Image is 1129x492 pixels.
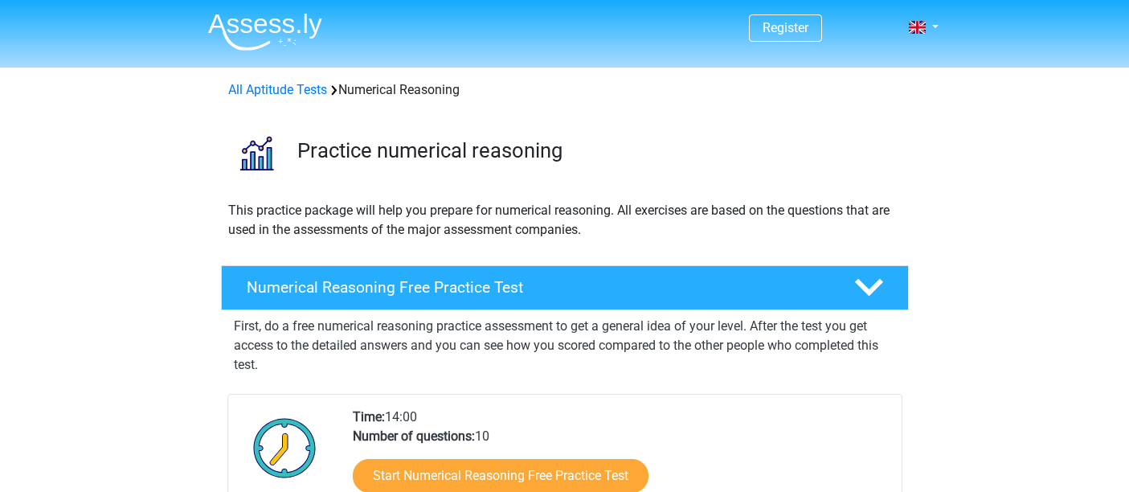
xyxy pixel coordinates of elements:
div: Numerical Reasoning [222,80,908,100]
img: Clock [244,408,325,488]
a: Register [763,20,808,35]
a: All Aptitude Tests [228,82,327,97]
img: Assessly [208,13,322,51]
b: Time: [353,409,385,424]
h3: Practice numerical reasoning [297,138,896,163]
a: Numerical Reasoning Free Practice Test [215,265,915,310]
b: Number of questions: [353,428,475,444]
img: numerical reasoning [222,119,290,187]
h4: Numerical Reasoning Free Practice Test [247,278,828,297]
p: First, do a free numerical reasoning practice assessment to get a general idea of your level. Aft... [234,317,896,375]
p: This practice package will help you prepare for numerical reasoning. All exercises are based on t... [228,201,902,240]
